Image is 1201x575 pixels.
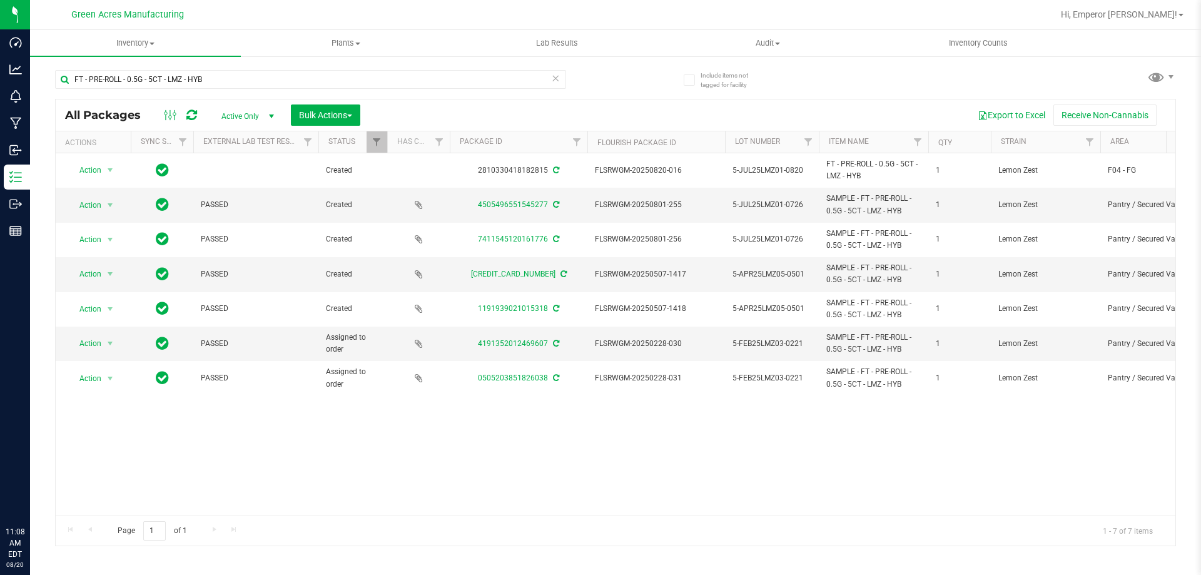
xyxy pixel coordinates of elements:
a: Inventory [30,30,241,56]
span: Lemon Zest [998,372,1093,384]
span: Created [326,268,380,280]
span: Lab Results [519,38,595,49]
a: External Lab Test Result [203,137,302,146]
span: 5-FEB25LMZ03-0221 [732,372,811,384]
span: select [103,300,118,318]
iframe: Resource center unread badge [37,473,52,488]
inline-svg: Monitoring [9,90,22,103]
span: select [103,265,118,283]
inline-svg: Analytics [9,63,22,76]
span: PASSED [201,303,311,315]
span: F04 - FG [1108,165,1187,176]
a: Filter [1080,131,1100,153]
span: FLSRWGM-20250507-1418 [595,303,717,315]
span: SAMPLE - FT - PRE-ROLL - 0.5G - 5CT - LMZ - HYB [826,193,921,216]
span: Assigned to order [326,366,380,390]
span: In Sync [156,335,169,352]
span: Sync from Compliance System [551,339,559,348]
span: 5-APR25LMZ05-0501 [732,268,811,280]
button: Export to Excel [970,104,1053,126]
span: FLSRWGM-20250228-030 [595,338,717,350]
span: PASSED [201,233,311,245]
span: Action [68,161,102,179]
a: Area [1110,137,1129,146]
a: Plants [241,30,452,56]
span: Inventory Counts [932,38,1025,49]
span: FLSRWGM-20250801-256 [595,233,717,245]
span: Pantry / Secured Vault [1108,268,1187,280]
span: SAMPLE - FT - PRE-ROLL - 0.5G - 5CT - LMZ - HYB [826,262,921,286]
a: 1191939021015318 [478,304,548,313]
span: PASSED [201,338,311,350]
span: select [103,370,118,387]
a: Status [328,137,355,146]
input: 1 [143,521,166,541]
span: SAMPLE - FT - PRE-ROLL - 0.5G - 5CT - LMZ - HYB [826,297,921,321]
span: FLSRWGM-20250801-255 [595,199,717,211]
a: Lab Results [452,30,662,56]
span: Green Acres Manufacturing [71,9,184,20]
a: Filter [429,131,450,153]
div: Actions [65,138,126,147]
span: Sync from Compliance System [551,200,559,209]
span: 5-JUL25LMZ01-0726 [732,233,811,245]
span: In Sync [156,230,169,248]
a: Qty [938,138,952,147]
span: FLSRWGM-20250820-016 [595,165,717,176]
inline-svg: Outbound [9,198,22,210]
span: Lemon Zest [998,199,1093,211]
span: Lemon Zest [998,303,1093,315]
a: Audit [662,30,873,56]
a: Strain [1001,137,1026,146]
span: Audit [663,38,873,49]
a: Lot Number [735,137,780,146]
span: Pantry / Secured Vault [1108,303,1187,315]
a: Filter [173,131,193,153]
span: FLSRWGM-20250228-031 [595,372,717,384]
span: 1 [936,303,983,315]
a: Filter [798,131,819,153]
a: 7411545120161776 [478,235,548,243]
span: 1 - 7 of 7 items [1093,521,1163,540]
a: 4191352012469607 [478,339,548,348]
a: Item Name [829,137,869,146]
a: [CREDIT_CARD_NUMBER] [471,270,555,278]
a: 4505496551545277 [478,200,548,209]
span: In Sync [156,265,169,283]
span: In Sync [156,161,169,179]
span: 5-APR25LMZ05-0501 [732,303,811,315]
span: 5-JUL25LMZ01-0726 [732,199,811,211]
a: Filter [367,131,387,153]
a: Sync Status [141,137,189,146]
span: PASSED [201,372,311,384]
span: Action [68,300,102,318]
a: Filter [298,131,318,153]
span: Include items not tagged for facility [701,71,763,89]
a: Filter [908,131,928,153]
iframe: Resource center [13,475,50,512]
span: Lemon Zest [998,268,1093,280]
a: 0505203851826038 [478,374,548,382]
span: Lemon Zest [998,165,1093,176]
span: In Sync [156,369,169,387]
span: Lemon Zest [998,233,1093,245]
div: 2810330418182815 [448,165,589,176]
span: Created [326,233,380,245]
span: SAMPLE - FT - PRE-ROLL - 0.5G - 5CT - LMZ - HYB [826,332,921,355]
inline-svg: Inventory [9,171,22,183]
span: Action [68,196,102,214]
span: Sync from Compliance System [551,166,559,175]
span: Inventory [30,38,241,49]
inline-svg: Dashboard [9,36,22,49]
span: Action [68,265,102,283]
inline-svg: Inbound [9,144,22,156]
span: PASSED [201,199,311,211]
span: Assigned to order [326,332,380,355]
span: Sync from Compliance System [559,270,567,278]
span: select [103,231,118,248]
span: Sync from Compliance System [551,374,559,382]
span: Pantry / Secured Vault [1108,372,1187,384]
span: Created [326,199,380,211]
a: Inventory Counts [873,30,1084,56]
span: PASSED [201,268,311,280]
